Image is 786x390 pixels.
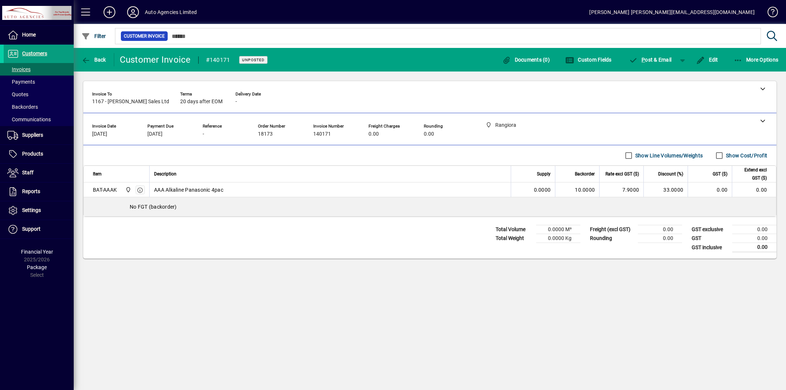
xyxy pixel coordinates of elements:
[713,170,727,178] span: GST ($)
[120,54,191,66] div: Customer Invoice
[21,249,53,255] span: Financial Year
[4,145,74,163] a: Products
[534,186,551,194] span: 0.0000
[688,182,732,197] td: 0.00
[586,234,638,243] td: Rounding
[123,186,132,194] span: Rangiora
[658,170,683,178] span: Discount (%)
[258,131,273,137] span: 18173
[180,99,223,105] span: 20 days after EOM
[4,26,74,44] a: Home
[732,53,780,66] button: More Options
[762,1,777,25] a: Knowledge Base
[492,234,536,243] td: Total Weight
[80,53,108,66] button: Back
[93,170,102,178] span: Item
[22,170,34,175] span: Staff
[22,226,41,232] span: Support
[4,88,74,101] a: Quotes
[638,225,682,234] td: 0.00
[4,101,74,113] a: Backorders
[4,126,74,144] a: Suppliers
[93,186,117,194] div: BAT-AAAK
[7,116,51,122] span: Communications
[734,57,779,63] span: More Options
[242,58,265,62] span: Unposted
[4,220,74,238] a: Support
[4,113,74,126] a: Communications
[732,243,776,252] td: 0.00
[7,104,38,110] span: Backorders
[206,54,230,66] div: #140171
[492,225,536,234] td: Total Volume
[4,63,74,76] a: Invoices
[643,182,688,197] td: 33.0000
[424,131,434,137] span: 0.00
[121,6,145,19] button: Profile
[502,57,550,63] span: Documents (0)
[22,51,47,56] span: Customers
[629,57,672,63] span: ost & Email
[4,76,74,88] a: Payments
[589,6,755,18] div: [PERSON_NAME] [PERSON_NAME][EMAIL_ADDRESS][DOMAIN_NAME]
[22,151,43,157] span: Products
[22,32,36,38] span: Home
[732,182,776,197] td: 0.00
[688,225,732,234] td: GST exclusive
[92,99,169,105] span: 1167 - [PERSON_NAME] Sales Ltd
[154,186,223,194] span: AAA Alkaline Panasonic 4pac
[638,234,682,243] td: 0.00
[4,201,74,220] a: Settings
[368,131,379,137] span: 0.00
[80,29,108,43] button: Filter
[84,197,776,216] div: No FGT (backorder)
[565,57,612,63] span: Custom Fields
[634,152,703,159] label: Show Line Volumes/Weights
[575,170,595,178] span: Backorder
[92,131,107,137] span: [DATE]
[124,32,165,40] span: Customer Invoice
[732,234,776,243] td: 0.00
[586,225,638,234] td: Freight (excl GST)
[688,234,732,243] td: GST
[145,6,197,18] div: Auto Agencies Limited
[147,131,163,137] span: [DATE]
[313,131,331,137] span: 140171
[27,264,47,270] span: Package
[203,131,204,137] span: -
[625,53,675,66] button: Post & Email
[81,57,106,63] span: Back
[688,243,732,252] td: GST inclusive
[4,182,74,201] a: Reports
[563,53,614,66] button: Custom Fields
[154,170,177,178] span: Description
[81,33,106,39] span: Filter
[642,57,645,63] span: P
[22,207,41,213] span: Settings
[7,66,31,72] span: Invoices
[22,132,43,138] span: Suppliers
[536,225,580,234] td: 0.0000 M³
[536,234,580,243] td: 0.0000 Kg
[575,186,595,194] span: 10.0000
[7,91,28,97] span: Quotes
[74,53,114,66] app-page-header-button: Back
[605,170,639,178] span: Rate excl GST ($)
[694,53,720,66] button: Edit
[500,53,552,66] button: Documents (0)
[7,79,35,85] span: Payments
[696,57,718,63] span: Edit
[737,166,767,182] span: Extend excl GST ($)
[732,225,776,234] td: 0.00
[235,99,237,105] span: -
[98,6,121,19] button: Add
[22,188,40,194] span: Reports
[724,152,767,159] label: Show Cost/Profit
[604,186,639,194] div: 7.9000
[4,164,74,182] a: Staff
[537,170,551,178] span: Supply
